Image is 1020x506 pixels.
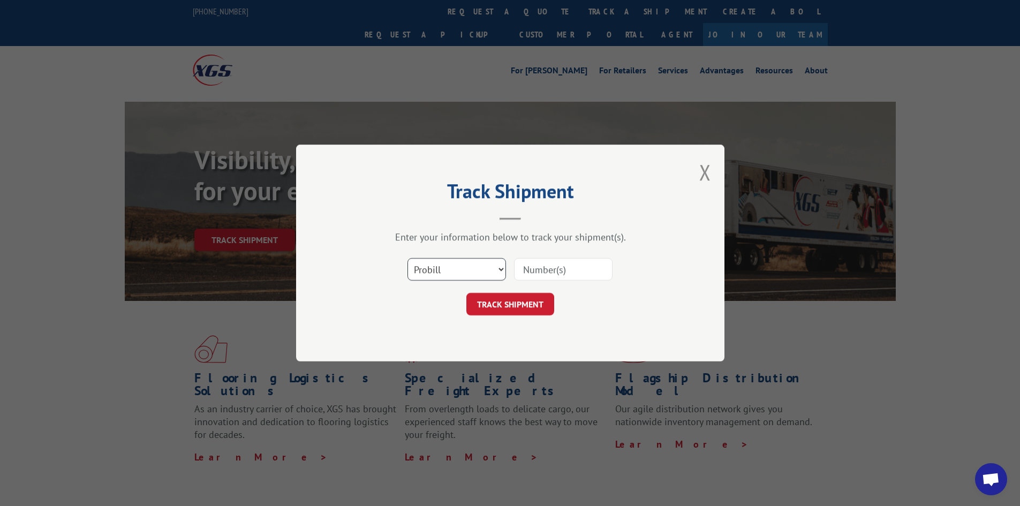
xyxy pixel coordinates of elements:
[699,158,711,186] button: Close modal
[466,293,554,315] button: TRACK SHIPMENT
[975,463,1007,495] div: Open chat
[514,258,613,281] input: Number(s)
[350,184,671,204] h2: Track Shipment
[350,231,671,243] div: Enter your information below to track your shipment(s).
